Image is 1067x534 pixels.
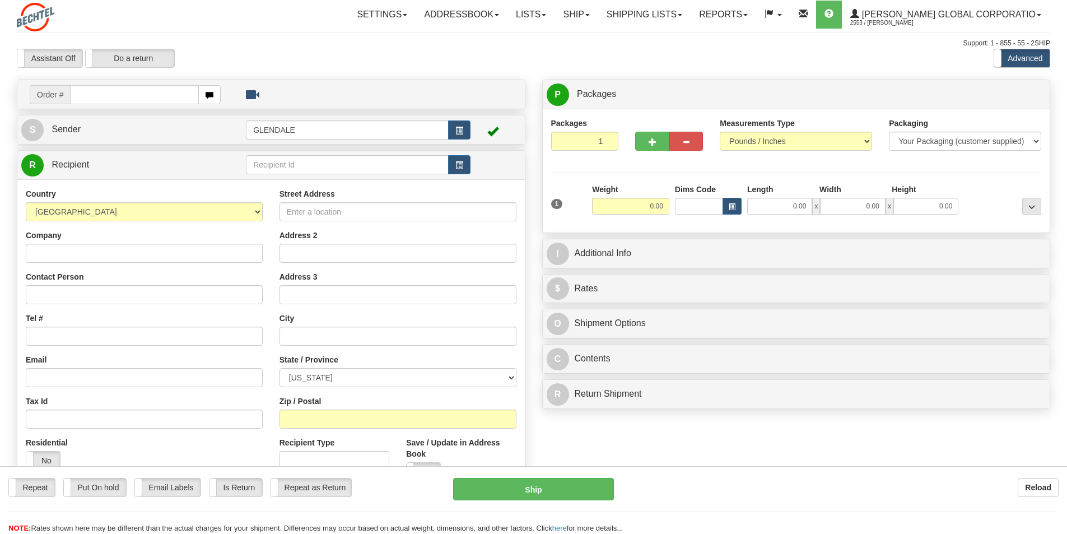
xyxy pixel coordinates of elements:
[135,479,201,496] label: Email Labels
[26,188,56,199] label: Country
[547,313,569,335] span: O
[547,277,1046,300] a: $Rates
[547,277,569,300] span: $
[26,354,46,365] label: Email
[675,184,716,195] label: Dims Code
[598,1,691,29] a: Shipping lists
[52,124,81,134] span: Sender
[21,118,246,141] a: S Sender
[52,160,89,169] span: Recipient
[279,396,322,407] label: Zip / Postal
[279,230,318,241] label: Address 2
[26,452,60,470] label: No
[21,154,221,177] a: R Recipient
[812,198,820,215] span: x
[246,120,449,140] input: Sender Id
[547,312,1046,335] a: OShipment Options
[552,524,567,532] a: here
[1022,198,1041,215] div: ...
[592,184,618,195] label: Weight
[271,479,351,496] label: Repeat as Return
[9,479,55,496] label: Repeat
[26,313,43,324] label: Tel #
[691,1,756,29] a: Reports
[547,83,1046,106] a: P Packages
[279,202,516,221] input: Enter a location
[279,437,335,448] label: Recipient Type
[26,230,62,241] label: Company
[1041,210,1066,324] iframe: chat widget
[547,242,1046,265] a: IAdditional Info
[842,1,1050,29] a: [PERSON_NAME] Global Corporatio 2553 / [PERSON_NAME]
[86,49,174,67] label: Do a return
[26,437,68,448] label: Residential
[892,184,916,195] label: Height
[246,155,449,174] input: Recipient Id
[348,1,416,29] a: Settings
[209,479,262,496] label: Is Return
[406,437,516,459] label: Save / Update in Address Book
[547,83,569,106] span: P
[453,478,614,500] button: Ship
[279,313,294,324] label: City
[850,17,934,29] span: 2553 / [PERSON_NAME]
[17,3,54,31] img: logo2553.jpg
[64,479,126,496] label: Put On hold
[889,118,928,129] label: Packaging
[819,184,841,195] label: Width
[8,524,31,532] span: NOTE:
[17,39,1050,48] div: Support: 1 - 855 - 55 - 2SHIP
[551,199,563,209] span: 1
[507,1,555,29] a: Lists
[21,119,44,141] span: S
[30,85,70,104] span: Order #
[1018,478,1059,497] button: Reload
[547,383,1046,406] a: RReturn Shipment
[547,383,569,406] span: R
[26,271,83,282] label: Contact Person
[747,184,774,195] label: Length
[720,118,795,129] label: Measurements Type
[994,49,1050,67] label: Advanced
[416,1,507,29] a: Addressbook
[407,463,440,481] label: No
[547,347,1046,370] a: CContents
[17,49,82,67] label: Assistant Off
[547,243,569,265] span: I
[21,154,44,177] span: R
[577,89,616,99] span: Packages
[555,1,598,29] a: Ship
[26,396,48,407] label: Tax Id
[279,271,318,282] label: Address 3
[886,198,893,215] span: x
[1025,483,1051,492] b: Reload
[279,188,335,199] label: Street Address
[859,10,1036,19] span: [PERSON_NAME] Global Corporatio
[547,348,569,370] span: C
[279,354,338,365] label: State / Province
[551,118,588,129] label: Packages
